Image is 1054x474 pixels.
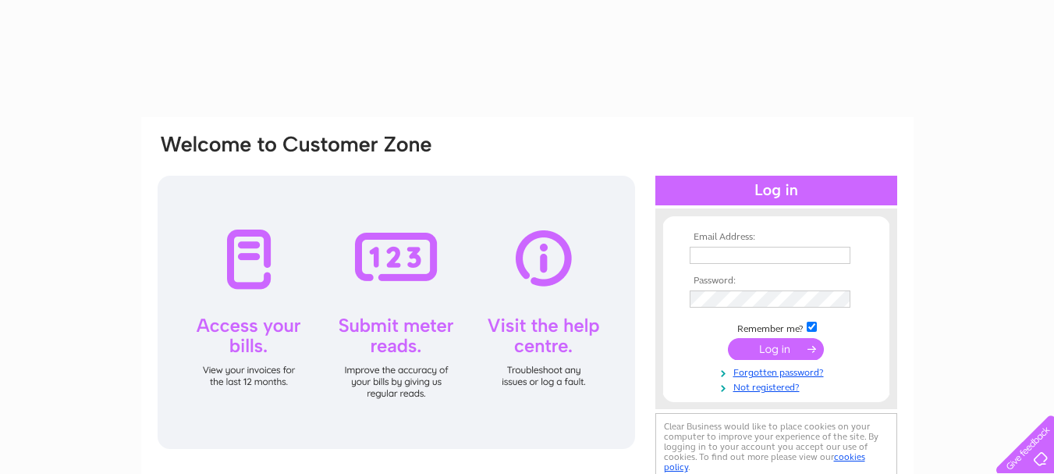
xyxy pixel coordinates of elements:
[686,232,867,243] th: Email Address:
[686,319,867,335] td: Remember me?
[728,338,824,360] input: Submit
[690,379,867,394] a: Not registered?
[690,364,867,379] a: Forgotten password?
[686,276,867,287] th: Password:
[664,451,865,472] a: cookies policy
